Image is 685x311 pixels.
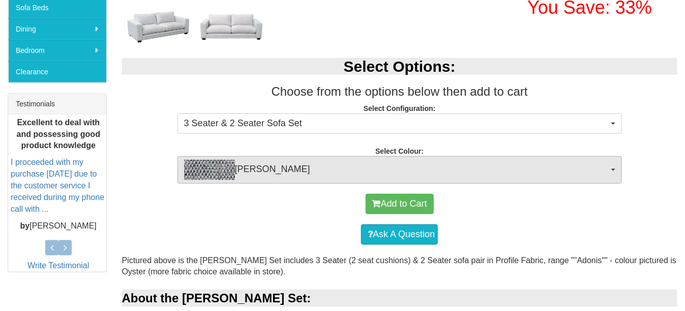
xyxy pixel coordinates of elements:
h3: Choose from the options below then add to cart [122,85,678,98]
b: Select Options: [344,58,456,75]
a: Dining [8,18,106,40]
b: Excellent to deal with and possessing good product knowledge [17,118,100,150]
div: Testimonials [8,94,106,115]
button: 3 Seater & 2 Seater Sofa Set [177,114,622,134]
a: Ask A Question [361,224,438,245]
span: 3 Seater & 2 Seater Sofa Set [184,117,609,130]
img: Adonis Teal [184,160,235,180]
div: About the [PERSON_NAME] Set: [122,290,678,307]
strong: Select Colour: [375,147,424,155]
a: Clearance [8,61,106,82]
a: Write Testimonial [27,261,89,270]
a: I proceeded with my purchase [DATE] due to the customer service I received during my phone call w... [11,158,104,213]
span: [PERSON_NAME] [184,160,609,180]
button: Adonis Teal[PERSON_NAME] [177,156,622,184]
p: [PERSON_NAME] [11,220,106,232]
button: Add to Cart [366,194,434,214]
b: by [20,221,30,230]
a: Bedroom [8,40,106,61]
strong: Select Configuration: [364,104,436,112]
